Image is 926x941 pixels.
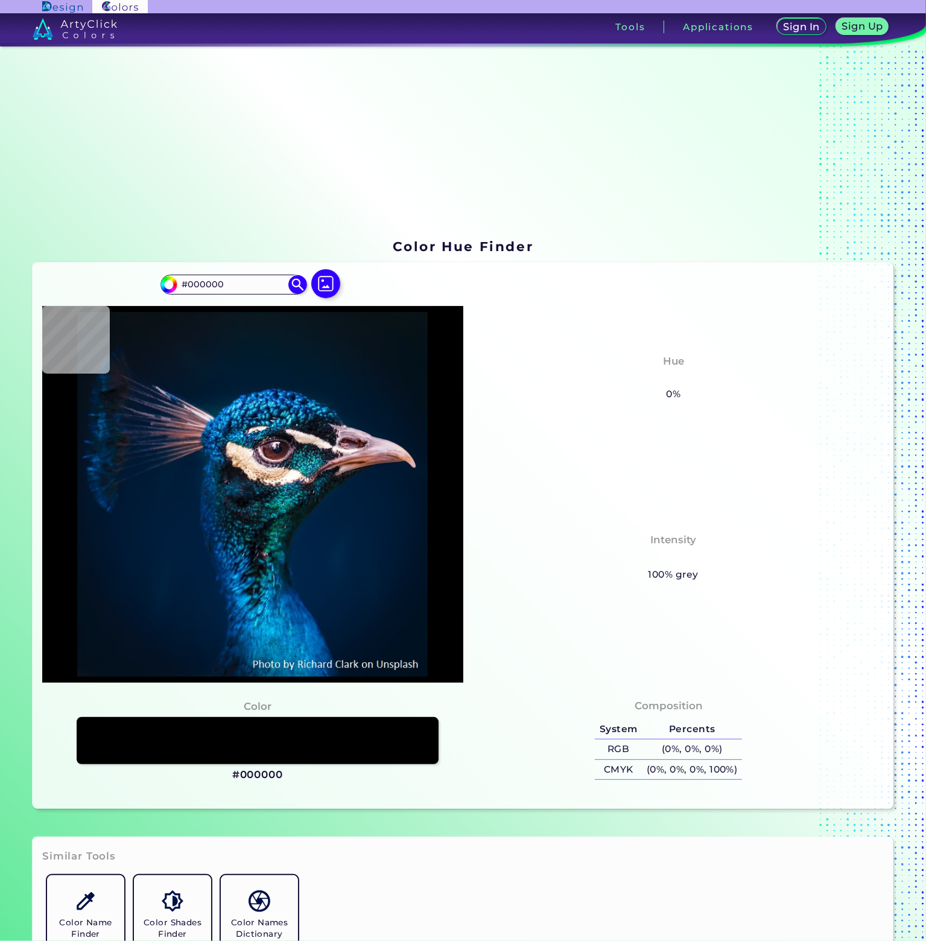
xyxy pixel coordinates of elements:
img: icon_color_shades.svg [162,890,183,911]
h5: Color Name Finder [52,917,119,940]
h1: Color Hue Finder [393,237,533,255]
h5: (0%, 0%, 0%) [642,739,742,759]
img: logo_artyclick_colors_white.svg [33,18,118,40]
input: type color.. [177,276,290,293]
h4: Color [244,698,271,715]
h4: Hue [663,352,684,370]
h5: System [595,719,642,739]
h3: None [653,372,694,386]
h3: #000000 [232,768,283,782]
h5: Percents [642,719,742,739]
h5: Sign In [784,22,820,31]
h3: None [653,550,694,565]
h5: 0% [662,386,685,402]
img: img_pavlin.jpg [48,312,457,677]
h5: Color Names Dictionary [226,917,293,940]
iframe: Advertisement [28,65,179,581]
h5: Sign Up [842,21,883,31]
a: Sign Up [836,18,889,35]
h5: RGB [595,739,642,759]
h5: 100% grey [649,567,699,582]
h3: Applications [683,22,753,31]
h5: CMYK [595,760,642,780]
h4: Composition [635,697,703,715]
a: Sign In [777,18,826,35]
img: icon search [288,275,306,293]
h5: Color Shades Finder [139,917,206,940]
img: icon_color_names_dictionary.svg [249,890,270,911]
h3: Tools [616,22,645,31]
h5: (0%, 0%, 0%, 100%) [642,760,742,780]
img: icon_color_name_finder.svg [75,890,96,911]
img: ArtyClick Design logo [42,1,83,13]
h4: Intensity [650,531,696,549]
img: icon picture [311,269,340,298]
h3: Similar Tools [42,849,116,864]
